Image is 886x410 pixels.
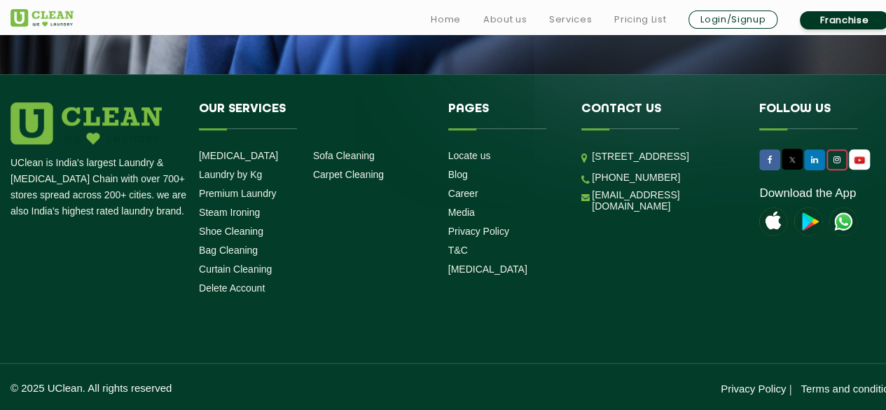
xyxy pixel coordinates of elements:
[199,226,263,237] a: Shoe Cleaning
[448,245,468,256] a: T&C
[313,169,384,180] a: Carpet Cleaning
[721,383,786,395] a: Privacy Policy
[549,11,592,28] a: Services
[592,172,680,183] a: [PHONE_NUMBER]
[448,188,478,199] a: Career
[199,150,278,161] a: [MEDICAL_DATA]
[592,189,738,212] a: [EMAIL_ADDRESS][DOMAIN_NAME]
[313,150,375,161] a: Sofa Cleaning
[483,11,527,28] a: About us
[199,245,258,256] a: Bag Cleaning
[448,264,527,275] a: [MEDICAL_DATA]
[592,149,738,165] p: [STREET_ADDRESS]
[199,264,272,275] a: Curtain Cleaning
[759,207,787,235] img: apple-icon.png
[199,102,427,129] h4: Our Services
[448,207,475,218] a: Media
[850,153,868,168] img: UClean Laundry and Dry Cleaning
[794,207,822,235] img: playstoreicon.png
[199,188,277,199] a: Premium Laundry
[581,102,738,129] h4: Contact us
[11,102,162,144] img: logo.png
[448,169,468,180] a: Blog
[199,169,262,180] a: Laundry by Kg
[199,282,265,294] a: Delete Account
[759,102,882,129] h4: Follow us
[448,102,561,129] h4: Pages
[614,11,666,28] a: Pricing List
[448,150,491,161] a: Locate us
[11,382,455,394] p: © 2025 UClean. All rights reserved
[829,207,857,235] img: UClean Laundry and Dry Cleaning
[199,207,260,218] a: Steam Ironing
[448,226,509,237] a: Privacy Policy
[11,9,74,27] img: UClean Laundry and Dry Cleaning
[431,11,461,28] a: Home
[688,11,777,29] a: Login/Signup
[11,155,188,219] p: UClean is India's largest Laundry & [MEDICAL_DATA] Chain with over 700+ stores spread across 200+...
[759,186,856,200] a: Download the App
